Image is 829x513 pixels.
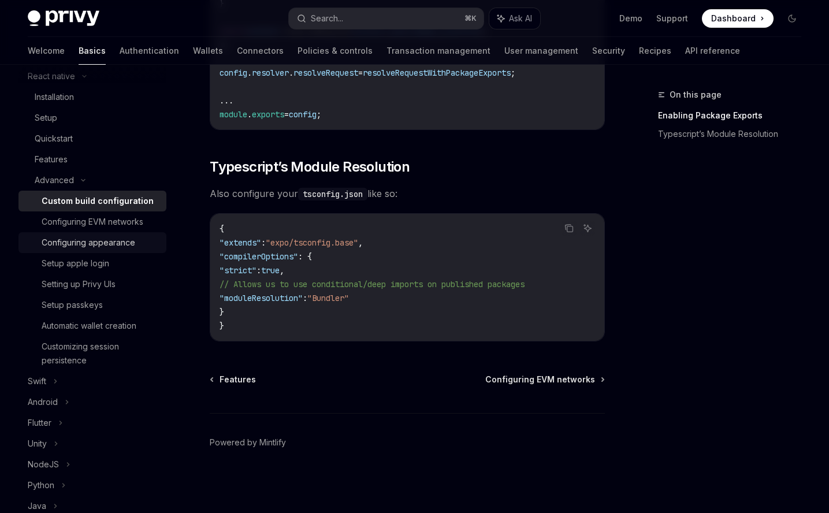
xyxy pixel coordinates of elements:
[210,158,410,176] span: Typescript’s Module Resolution
[386,37,490,65] a: Transaction management
[280,265,284,276] span: ,
[18,107,166,128] a: Setup
[42,194,154,208] div: Custom build configuration
[28,37,65,65] a: Welcome
[317,109,321,120] span: ;
[28,499,46,513] div: Java
[261,265,280,276] span: true
[35,90,74,104] div: Installation
[247,109,252,120] span: .
[220,95,233,106] span: ...
[289,109,317,120] span: config
[42,277,116,291] div: Setting up Privy UIs
[220,109,247,120] span: module
[363,68,511,78] span: resolveRequestWithPackageExports
[193,37,223,65] a: Wallets
[685,37,740,65] a: API reference
[783,9,801,28] button: Toggle dark mode
[358,68,363,78] span: =
[18,191,166,211] a: Custom build configuration
[79,37,106,65] a: Basics
[303,293,307,303] span: :
[28,416,51,430] div: Flutter
[35,153,68,166] div: Features
[211,374,256,385] a: Features
[220,68,247,78] span: config
[489,8,540,29] button: Ask AI
[220,237,261,248] span: "extends"
[237,37,284,65] a: Connectors
[18,295,166,315] a: Setup passkeys
[289,68,293,78] span: .
[256,265,261,276] span: :
[293,68,358,78] span: resolveRequest
[619,13,642,24] a: Demo
[656,13,688,24] a: Support
[42,236,135,250] div: Configuring appearance
[28,437,47,451] div: Unity
[18,253,166,274] a: Setup apple login
[210,185,605,202] span: Also configure your like so:
[658,106,811,125] a: Enabling Package Exports
[220,251,298,262] span: "compilerOptions"
[639,37,671,65] a: Recipes
[28,374,46,388] div: Swift
[42,256,109,270] div: Setup apple login
[220,224,224,234] span: {
[509,13,532,24] span: Ask AI
[220,265,256,276] span: "strict"
[289,8,484,29] button: Search...⌘K
[42,215,143,229] div: Configuring EVM networks
[18,232,166,253] a: Configuring appearance
[464,14,477,23] span: ⌘ K
[307,293,349,303] span: "Bundler"
[28,395,58,409] div: Android
[562,221,577,236] button: Copy the contents from the code block
[252,68,289,78] span: resolver
[670,88,722,102] span: On this page
[18,274,166,295] a: Setting up Privy UIs
[298,188,367,200] code: tsconfig.json
[35,111,57,125] div: Setup
[266,237,358,248] span: "expo/tsconfig.base"
[711,13,756,24] span: Dashboard
[220,279,525,289] span: // Allows us to use conditional/deep imports on published packages
[35,132,73,146] div: Quickstart
[504,37,578,65] a: User management
[28,478,54,492] div: Python
[311,12,343,25] div: Search...
[18,149,166,170] a: Features
[18,128,166,149] a: Quickstart
[511,68,515,78] span: ;
[358,237,363,248] span: ,
[210,437,286,448] a: Powered by Mintlify
[298,251,312,262] span: : {
[220,374,256,385] span: Features
[42,298,103,312] div: Setup passkeys
[42,340,159,367] div: Customizing session persistence
[298,37,373,65] a: Policies & controls
[120,37,179,65] a: Authentication
[485,374,604,385] a: Configuring EVM networks
[592,37,625,65] a: Security
[220,307,224,317] span: }
[284,109,289,120] span: =
[28,458,59,471] div: NodeJS
[247,68,252,78] span: .
[28,10,99,27] img: dark logo
[18,87,166,107] a: Installation
[702,9,774,28] a: Dashboard
[220,321,224,331] span: }
[485,374,595,385] span: Configuring EVM networks
[42,319,136,333] div: Automatic wallet creation
[18,315,166,336] a: Automatic wallet creation
[658,125,811,143] a: Typescript’s Module Resolution
[18,336,166,371] a: Customizing session persistence
[220,293,303,303] span: "moduleResolution"
[580,221,595,236] button: Ask AI
[252,109,284,120] span: exports
[35,173,74,187] div: Advanced
[261,237,266,248] span: :
[18,211,166,232] a: Configuring EVM networks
